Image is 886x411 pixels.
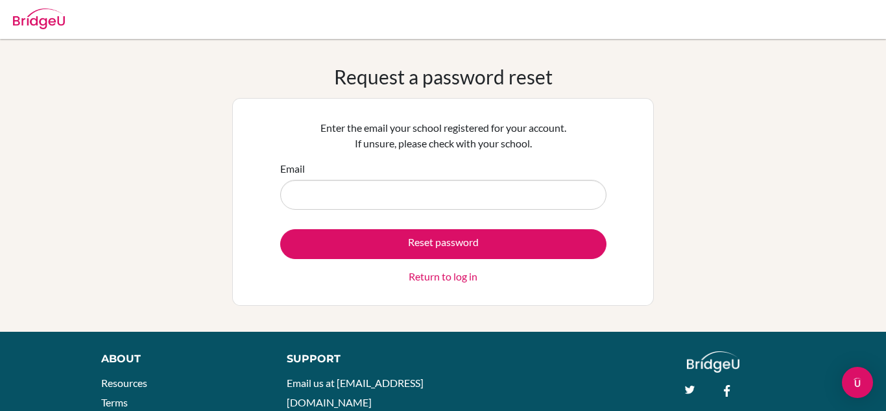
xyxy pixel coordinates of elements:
button: Reset password [280,229,606,259]
a: Return to log in [409,269,477,284]
label: Email [280,161,305,177]
div: Open Intercom Messenger [842,367,873,398]
p: Enter the email your school registered for your account. If unsure, please check with your school. [280,120,606,151]
a: Resources [101,377,147,389]
h1: Request a password reset [334,65,553,88]
img: logo_white@2x-f4f0deed5e89b7ecb1c2cc34c3e3d731f90f0f143d5ea2071677605dd97b5244.png [687,351,739,373]
div: About [101,351,257,367]
a: Email us at [EMAIL_ADDRESS][DOMAIN_NAME] [287,377,424,408]
div: Support [287,351,430,367]
a: Terms [101,396,128,408]
img: Bridge-U [13,8,65,29]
